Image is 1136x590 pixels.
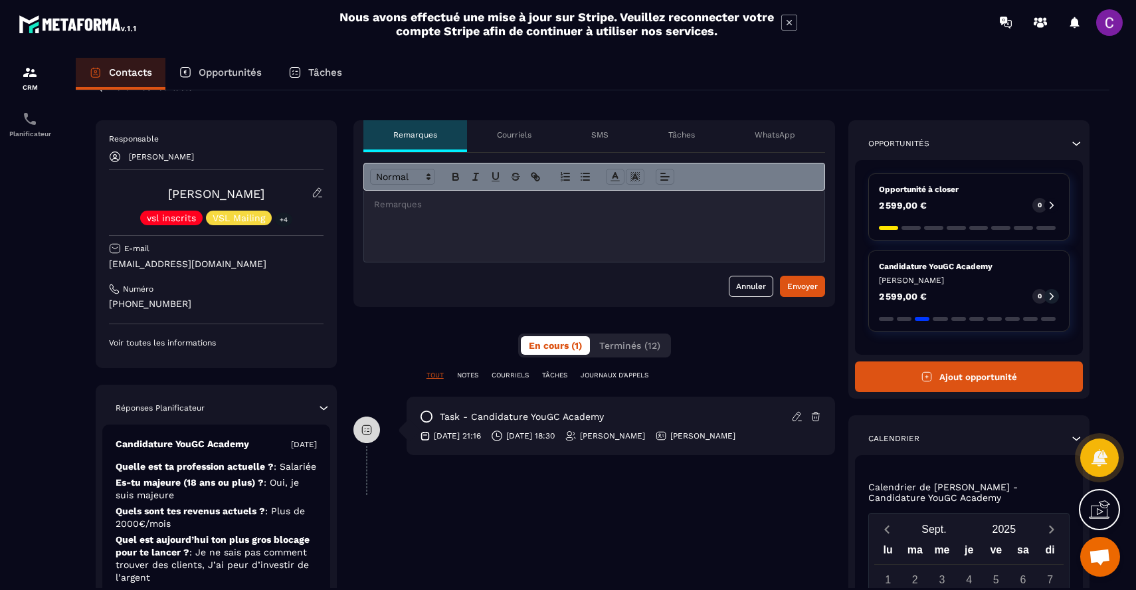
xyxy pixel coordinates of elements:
[879,292,927,301] p: 2 599,00 €
[116,534,317,584] p: Quel est aujourd’hui ton plus gros blocage pour te lancer ?
[213,213,265,223] p: VSL Mailing
[879,261,1059,272] p: Candidature YouGC Academy
[116,547,309,583] span: : Je ne sais pas comment trouver des clients, J’ai peur d’investir de l’argent
[899,518,969,541] button: Open months overlay
[168,187,264,201] a: [PERSON_NAME]
[955,541,983,564] div: je
[19,12,138,36] img: logo
[492,371,529,380] p: COURRIELS
[901,541,929,564] div: ma
[440,411,604,423] p: task - Candidature YouGC Academy
[529,340,582,351] span: En cours (1)
[116,438,249,450] p: Candidature YouGC Academy
[147,213,196,223] p: vsl inscrits
[3,101,56,147] a: schedulerschedulerPlanificateur
[868,138,929,149] p: Opportunités
[76,58,165,90] a: Contacts
[581,371,648,380] p: JOURNAUX D'APPELS
[879,201,927,210] p: 2 599,00 €
[580,431,645,441] p: [PERSON_NAME]
[591,130,609,140] p: SMS
[521,336,590,355] button: En cours (1)
[274,461,316,472] span: : Salariée
[109,338,324,348] p: Voir toutes les informations
[3,54,56,101] a: formationformationCRM
[1039,520,1064,538] button: Next month
[434,431,481,441] p: [DATE] 21:16
[497,130,531,140] p: Courriels
[855,361,1083,392] button: Ajout opportunité
[983,541,1010,564] div: ve
[874,541,901,564] div: lu
[116,476,317,502] p: Es-tu majeure (18 ans ou plus) ?
[109,258,324,270] p: [EMAIL_ADDRESS][DOMAIN_NAME]
[670,431,735,441] p: [PERSON_NAME]
[426,371,444,380] p: TOUT
[165,58,275,90] a: Opportunités
[506,431,555,441] p: [DATE] 18:30
[755,130,795,140] p: WhatsApp
[275,58,355,90] a: Tâches
[291,439,317,450] p: [DATE]
[1038,201,1042,210] p: 0
[116,403,205,413] p: Réponses Planificateur
[3,84,56,91] p: CRM
[109,134,324,144] p: Responsable
[339,10,775,38] h2: Nous avons effectué une mise à jour sur Stripe. Veuillez reconnecter votre compte Stripe afin de ...
[109,66,152,78] p: Contacts
[1036,541,1064,564] div: di
[393,130,437,140] p: Remarques
[3,130,56,138] p: Planificateur
[123,284,153,294] p: Numéro
[929,541,956,564] div: me
[109,298,324,310] p: [PHONE_NUMBER]
[874,520,899,538] button: Previous month
[1080,537,1120,577] div: Ouvrir le chat
[780,276,825,297] button: Envoyer
[599,340,660,351] span: Terminés (12)
[129,152,194,161] p: [PERSON_NAME]
[729,276,773,297] button: Annuler
[124,243,149,254] p: E-mail
[116,460,317,473] p: Quelle est ta profession actuelle ?
[868,482,1070,503] p: Calendrier de [PERSON_NAME] - Candidature YouGC Academy
[542,371,567,380] p: TÂCHES
[275,213,292,227] p: +4
[879,184,1059,195] p: Opportunité à closer
[116,505,317,530] p: Quels sont tes revenus actuels ?
[22,64,38,80] img: formation
[668,130,695,140] p: Tâches
[199,66,262,78] p: Opportunités
[879,275,1059,286] p: [PERSON_NAME]
[787,280,818,293] div: Envoyer
[969,518,1039,541] button: Open years overlay
[1010,541,1037,564] div: sa
[22,111,38,127] img: scheduler
[308,66,342,78] p: Tâches
[457,371,478,380] p: NOTES
[1038,292,1042,301] p: 0
[868,433,919,444] p: Calendrier
[591,336,668,355] button: Terminés (12)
